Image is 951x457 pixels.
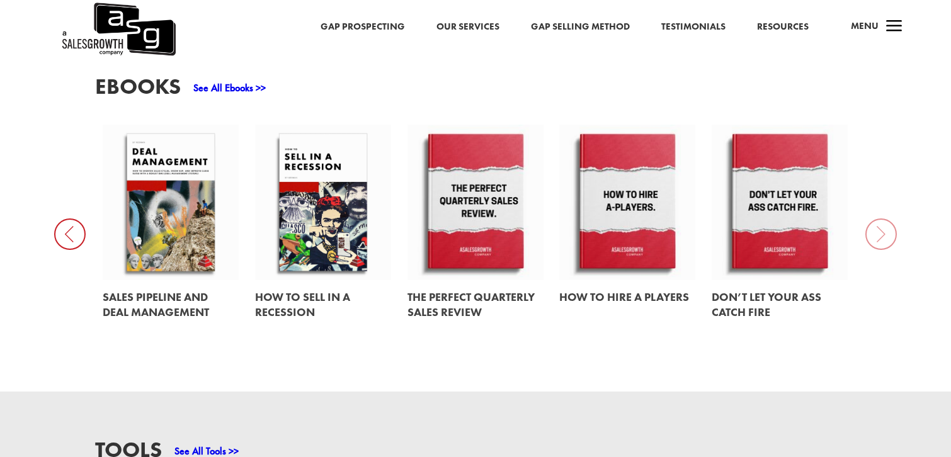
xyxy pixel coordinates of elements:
h3: EBooks [95,76,181,104]
a: Testimonials [661,19,726,35]
span: a [882,14,907,40]
a: Gap Prospecting [321,19,405,35]
span: Menu [851,20,879,32]
a: Gap Selling Method [531,19,630,35]
a: Our Services [436,19,499,35]
a: See All Ebooks >> [193,81,266,94]
a: Resources [757,19,809,35]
